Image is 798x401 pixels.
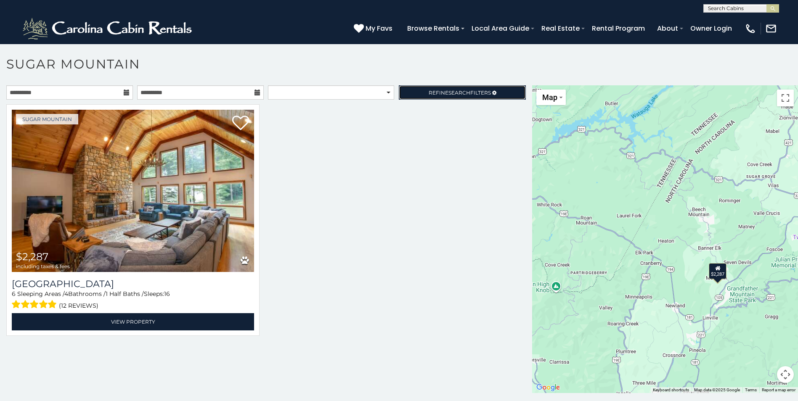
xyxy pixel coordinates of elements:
[399,85,525,100] a: RefineSearchFilters
[12,313,254,330] a: View Property
[762,388,795,392] a: Report a map error
[777,90,794,106] button: Toggle fullscreen view
[12,290,254,311] div: Sleeping Areas / Bathrooms / Sleeps:
[686,21,736,36] a: Owner Login
[12,278,254,290] h3: Sugar Mountain Lodge
[354,23,395,34] a: My Favs
[765,23,777,34] img: mail-regular-white.png
[366,23,392,34] span: My Favs
[653,21,682,36] a: About
[64,290,68,298] span: 4
[12,290,16,298] span: 6
[12,278,254,290] a: [GEOGRAPHIC_DATA]
[745,23,756,34] img: phone-regular-white.png
[588,21,649,36] a: Rental Program
[653,387,689,393] button: Keyboard shortcuts
[429,90,491,96] span: Refine Filters
[537,21,584,36] a: Real Estate
[709,263,726,279] div: $2,287
[16,114,78,124] a: Sugar Mountain
[534,382,562,393] img: Google
[745,388,757,392] a: Terms (opens in new tab)
[448,90,470,96] span: Search
[21,16,196,41] img: White-1-2.png
[106,290,144,298] span: 1 Half Baths /
[777,366,794,383] button: Map camera controls
[12,110,254,272] a: Sugar Mountain Lodge $2,287 including taxes & fees
[232,115,249,132] a: Add to favorites
[536,90,566,105] button: Change map style
[403,21,464,36] a: Browse Rentals
[12,110,254,272] img: Sugar Mountain Lodge
[467,21,533,36] a: Local Area Guide
[16,251,48,263] span: $2,287
[164,290,170,298] span: 16
[694,388,740,392] span: Map data ©2025 Google
[59,300,98,311] span: (12 reviews)
[542,93,557,102] span: Map
[16,264,70,269] span: including taxes & fees
[534,382,562,393] a: Open this area in Google Maps (opens a new window)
